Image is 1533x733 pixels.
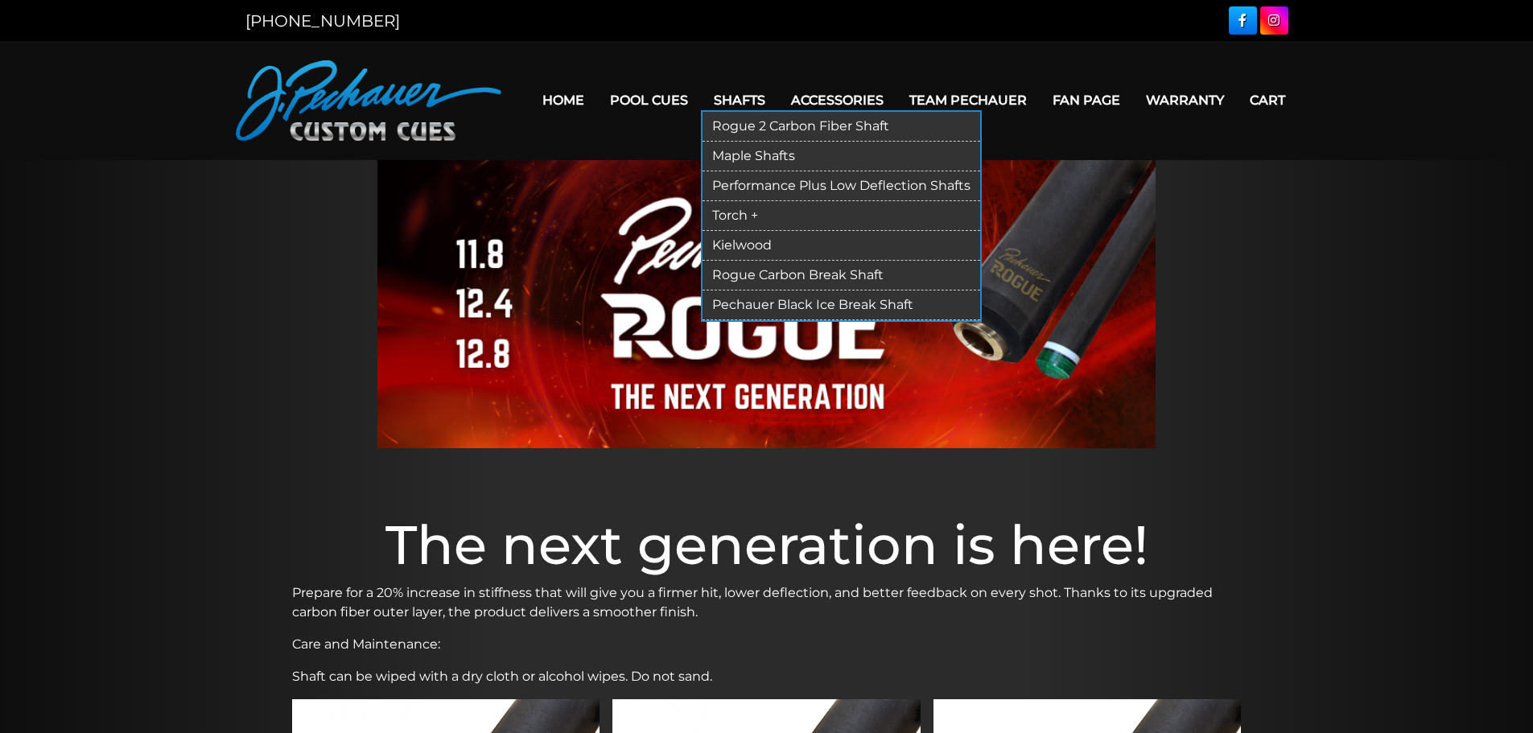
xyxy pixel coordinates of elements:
a: Team Pechauer [896,80,1040,121]
img: Pechauer Custom Cues [236,60,501,141]
a: Rogue Carbon Break Shaft [703,261,980,290]
a: [PHONE_NUMBER] [245,11,400,31]
p: Care and Maintenance: [292,635,1242,654]
a: Maple Shafts [703,142,980,171]
a: Home [530,80,597,121]
p: Shaft can be wiped with a dry cloth or alcohol wipes. Do not sand. [292,667,1242,686]
a: Cart [1237,80,1298,121]
a: Pechauer Black Ice Break Shaft [703,290,980,320]
a: Performance Plus Low Deflection Shafts [703,171,980,201]
a: Rogue 2 Carbon Fiber Shaft [703,112,980,142]
p: Prepare for a 20% increase in stiffness that will give you a firmer hit, lower deflection, and be... [292,583,1242,622]
h1: The next generation is here! [292,513,1242,577]
a: Torch + [703,201,980,231]
a: Fan Page [1040,80,1133,121]
a: Accessories [778,80,896,121]
a: Shafts [701,80,778,121]
a: Kielwood [703,231,980,261]
a: Pool Cues [597,80,701,121]
a: Warranty [1133,80,1237,121]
